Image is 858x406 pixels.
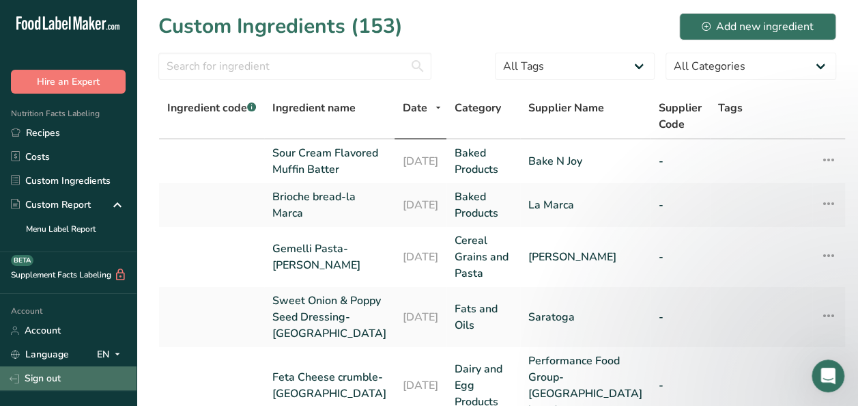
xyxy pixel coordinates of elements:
[659,153,702,170] a: -
[11,70,126,94] button: Hire an Expert
[403,309,438,325] a: [DATE]
[158,53,431,80] input: Search for ingredient
[659,377,702,394] a: -
[679,13,836,40] button: Add new ingredient
[403,377,438,394] a: [DATE]
[272,241,386,273] a: Gemelli Pasta-[PERSON_NAME]
[718,100,743,116] span: Tags
[272,293,386,342] a: Sweet Onion & Poppy Seed Dressing-[GEOGRAPHIC_DATA]
[403,249,438,265] a: [DATE]
[97,347,126,363] div: EN
[272,369,386,402] a: Feta Cheese crumble-[GEOGRAPHIC_DATA]
[528,309,642,325] a: Saratoga
[403,197,438,213] a: [DATE]
[11,198,91,212] div: Custom Report
[11,255,33,266] div: BETA
[167,100,256,116] span: Ingredient code
[812,360,844,392] iframe: Intercom live chat
[403,100,427,116] span: Date
[659,309,702,325] a: -
[272,145,386,178] a: Sour Cream Flavored Muffin Batter
[11,342,69,366] a: Language
[659,197,702,213] a: -
[272,189,386,221] a: Brioche bread-la Marca
[455,189,512,221] a: Baked Products
[455,100,501,116] span: Category
[528,197,642,213] a: La Marca
[455,301,512,334] a: Fats and Oils
[659,249,702,265] a: -
[158,11,403,42] h1: Custom Ingredients (153)
[528,249,642,265] a: [PERSON_NAME]
[403,153,438,170] a: [DATE]
[455,232,512,282] a: Cereal Grains and Pasta
[659,100,702,133] span: Supplier Code
[528,153,642,170] a: Bake N Joy
[528,100,604,116] span: Supplier Name
[455,145,512,178] a: Baked Products
[272,100,356,116] span: Ingredient name
[702,18,814,35] div: Add new ingredient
